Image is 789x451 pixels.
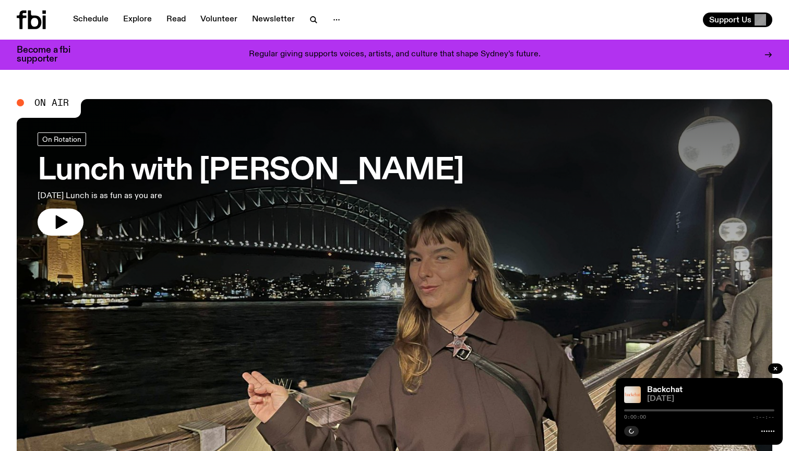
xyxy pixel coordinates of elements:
a: Volunteer [194,13,244,27]
a: Explore [117,13,158,27]
span: 0:00:00 [624,415,646,420]
a: Newsletter [246,13,301,27]
h3: Lunch with [PERSON_NAME] [38,156,464,186]
p: Regular giving supports voices, artists, and culture that shape Sydney’s future. [249,50,541,59]
span: -:--:-- [752,415,774,420]
span: Support Us [709,15,751,25]
a: Lunch with [PERSON_NAME][DATE] Lunch is as fun as you are [38,132,464,236]
a: Backchat [647,386,683,394]
a: Read [160,13,192,27]
a: On Rotation [38,132,86,146]
span: [DATE] [647,395,774,403]
h3: Become a fbi supporter [17,46,83,64]
p: [DATE] Lunch is as fun as you are [38,190,305,202]
span: On Rotation [42,135,81,143]
button: Support Us [703,13,772,27]
span: On Air [34,98,69,107]
a: Schedule [67,13,115,27]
